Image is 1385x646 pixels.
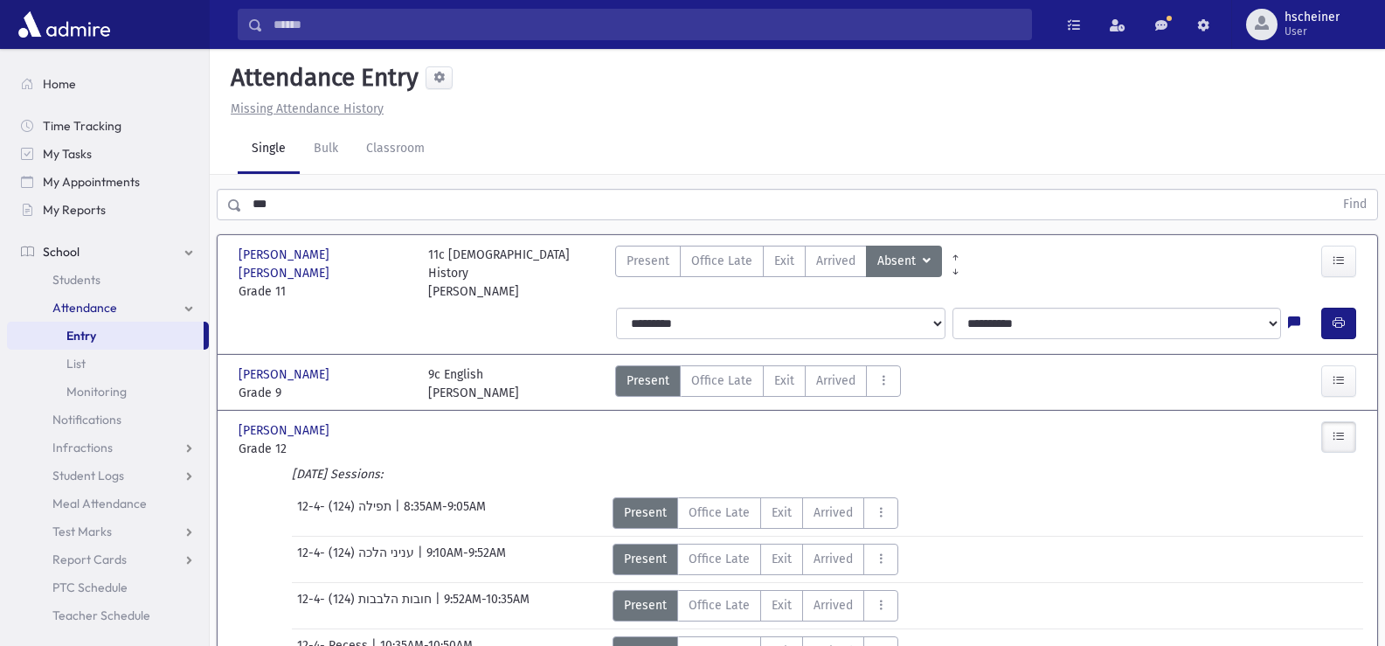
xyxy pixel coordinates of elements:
[52,524,112,539] span: Test Marks
[300,125,352,174] a: Bulk
[297,544,418,575] span: 12-4- עניני הלכה (124)
[613,497,898,529] div: AttTypes
[1285,10,1340,24] span: hscheiner
[43,118,121,134] span: Time Tracking
[52,496,147,511] span: Meal Attendance
[7,434,209,462] a: Infractions
[224,63,419,93] h5: Attendance Entry
[7,266,209,294] a: Students
[43,202,106,218] span: My Reports
[7,517,209,545] a: Test Marks
[7,406,209,434] a: Notifications
[7,573,209,601] a: PTC Schedule
[613,590,898,622] div: AttTypes
[239,421,333,440] span: [PERSON_NAME]
[772,550,792,568] span: Exit
[66,328,96,344] span: Entry
[624,504,667,522] span: Present
[239,440,411,458] span: Grade 12
[1333,190,1377,219] button: Find
[816,252,855,270] span: Arrived
[627,252,669,270] span: Present
[224,101,384,116] a: Missing Attendance History
[814,596,853,615] span: Arrived
[239,282,411,301] span: Grade 11
[52,300,117,316] span: Attendance
[689,550,750,568] span: Office Late
[814,550,853,568] span: Arrived
[7,350,209,378] a: List
[43,76,76,92] span: Home
[239,246,411,282] span: [PERSON_NAME] [PERSON_NAME]
[7,238,209,266] a: School
[814,504,853,522] span: Arrived
[1285,24,1340,38] span: User
[689,596,750,615] span: Office Late
[613,544,898,575] div: AttTypes
[66,356,86,372] span: List
[231,101,384,116] u: Missing Attendance History
[239,365,333,384] span: [PERSON_NAME]
[66,384,127,399] span: Monitoring
[52,552,127,567] span: Report Cards
[418,544,426,575] span: |
[52,440,113,455] span: Infractions
[43,174,140,190] span: My Appointments
[624,550,667,568] span: Present
[774,372,794,390] span: Exit
[866,246,942,277] button: Absent
[428,246,600,301] div: 11c [DEMOGRAPHIC_DATA] History [PERSON_NAME]
[7,462,209,490] a: Student Logs
[774,252,794,270] span: Exit
[292,467,383,482] i: [DATE] Sessions:
[52,608,150,623] span: Teacher Schedule
[627,372,669,390] span: Present
[691,372,752,390] span: Office Late
[624,596,667,615] span: Present
[14,7,114,42] img: AdmirePro
[7,601,209,629] a: Teacher Schedule
[52,412,121,427] span: Notifications
[239,384,411,402] span: Grade 9
[615,246,942,301] div: AttTypes
[7,322,204,350] a: Entry
[428,365,519,402] div: 9c English [PERSON_NAME]
[7,70,209,98] a: Home
[7,378,209,406] a: Monitoring
[43,244,80,260] span: School
[444,590,530,622] span: 9:52AM-10:35AM
[52,272,100,288] span: Students
[297,497,395,529] span: 12-4- תפילה (124)
[7,490,209,517] a: Meal Attendance
[352,125,439,174] a: Classroom
[772,596,792,615] span: Exit
[52,468,124,483] span: Student Logs
[772,504,792,522] span: Exit
[395,497,404,529] span: |
[877,252,919,271] span: Absent
[7,140,209,168] a: My Tasks
[238,125,300,174] a: Single
[435,590,444,622] span: |
[7,168,209,196] a: My Appointments
[816,372,855,390] span: Arrived
[7,196,209,224] a: My Reports
[297,590,435,622] span: 12-4- חובות הלבבות (124)
[691,252,752,270] span: Office Late
[689,504,750,522] span: Office Late
[43,146,92,162] span: My Tasks
[426,544,506,575] span: 9:10AM-9:52AM
[404,497,486,529] span: 8:35AM-9:05AM
[7,112,209,140] a: Time Tracking
[7,545,209,573] a: Report Cards
[263,9,1031,40] input: Search
[615,365,901,402] div: AttTypes
[7,294,209,322] a: Attendance
[52,580,128,595] span: PTC Schedule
